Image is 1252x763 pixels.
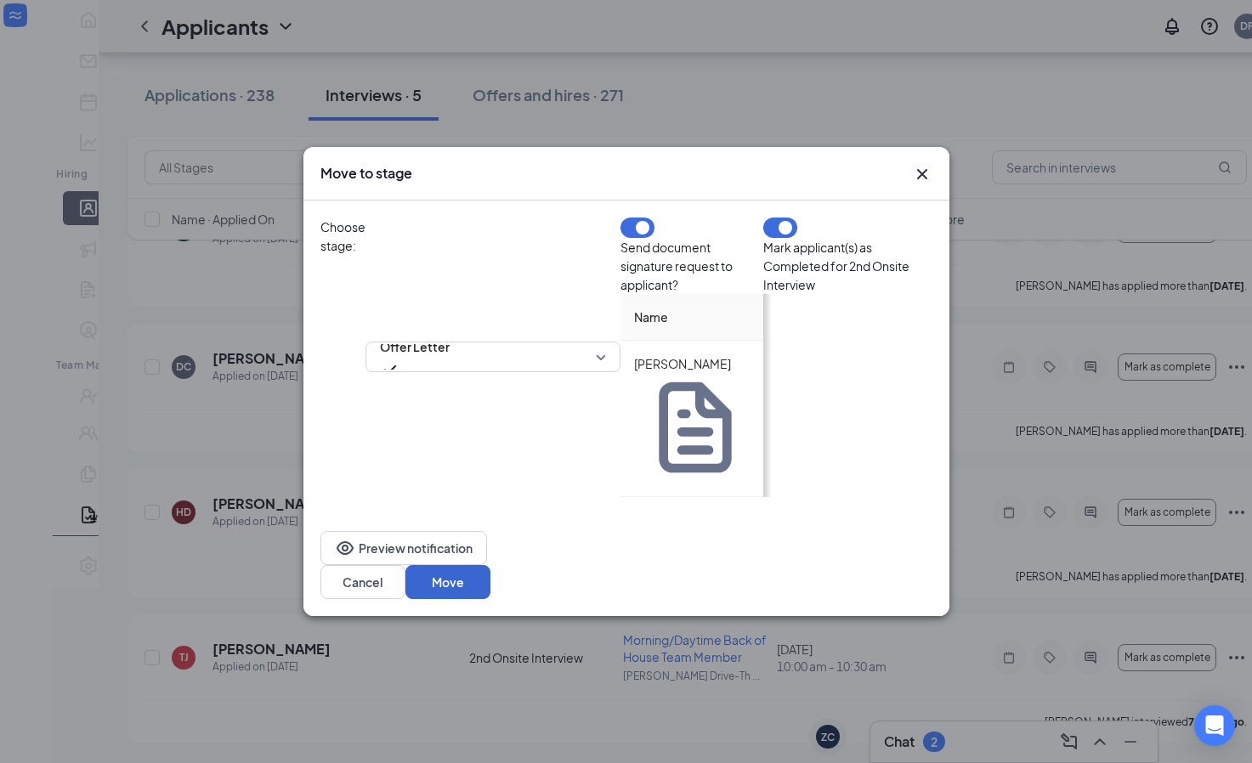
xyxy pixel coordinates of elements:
[620,238,764,294] p: Send document signature request to applicant?
[620,294,764,341] th: Name
[912,164,932,184] svg: Cross
[634,354,751,373] p: [PERSON_NAME]
[320,531,487,565] button: EyePreview notification
[763,238,932,294] p: Mark applicant(s) as Completed for 2nd Onsite Interview
[380,359,400,380] svg: Checkmark
[320,164,412,183] h3: Move to stage
[320,565,405,599] button: Cancel
[320,218,365,497] span: Choose stage:
[620,218,764,497] div: Loading offer data.
[1194,705,1235,746] div: Open Intercom Messenger
[912,164,932,184] button: Close
[335,538,355,558] svg: Eye
[405,565,490,599] button: Move
[641,373,751,483] svg: Document
[380,334,450,359] span: Offer Letter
